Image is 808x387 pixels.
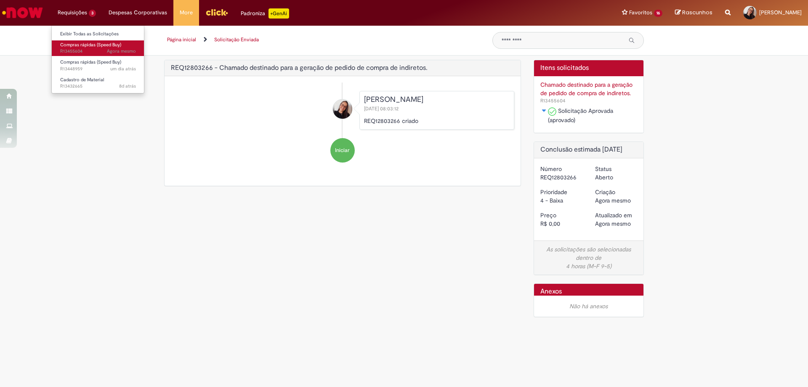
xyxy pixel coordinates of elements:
span: R13455604 [60,48,136,55]
h2: Itens solicitados [540,64,638,72]
div: REQ12803266 [540,173,582,181]
span: R13455604 [540,97,566,104]
p: +GenAi [268,8,289,19]
span: Requisições [58,8,87,17]
span: Despesas Corporativas [109,8,167,17]
a: Exibir Todas as Solicitações [52,29,144,39]
time: 28/08/2025 08:03:13 [595,220,631,227]
a: Aberto R13448959 : Compras rápidas (Speed Buy) [52,58,144,73]
div: Rayssa Caldas Figueredo [333,99,352,119]
span: Rascunhos [682,8,712,16]
a: Página inicial [167,36,196,43]
span: [PERSON_NAME] [759,9,802,16]
label: Prioridade [540,188,567,196]
a: Aberto R13455604 : Compras rápidas (Speed Buy) [52,40,144,56]
h2: REQ12803266 - Chamado destinado para a geração de pedido de compra de indiretos. Histórico de tíq... [171,64,428,72]
a: Rascunhos [675,9,712,17]
img: Expandir o estado da solicitação [541,108,548,113]
label: Número [540,165,562,173]
ul: Histórico de tíquete [171,83,514,171]
span: um dia atrás [110,66,136,72]
label: Criação [595,188,615,196]
em: Não há anexos [569,302,608,310]
img: Solicitação Aprovada (aprovado) [548,107,556,116]
div: 28/08/2025 08:03:13 [595,219,637,228]
ul: Requisições [51,25,144,93]
span: Agora mesmo [107,48,136,54]
div: As solicitações são selecionadas dentro de 4 horas (M-F 9-5) [540,245,638,270]
time: 28/08/2025 08:03:12 [595,197,631,204]
span: Agora mesmo [595,220,631,227]
span: Solicitação Aprovada (aprovado) [548,107,613,124]
span: Favoritos [629,8,652,17]
div: Aberto [595,173,637,181]
span: R13448959 [60,66,136,72]
span: Número [540,97,566,104]
time: 20/08/2025 14:23:08 [119,83,136,89]
span: R13432665 [60,83,136,90]
li: Rayssa Caldas Figueredo [171,91,514,130]
time: 28/08/2025 08:03:13 [107,48,136,54]
span: 8d atrás [119,83,136,89]
div: Padroniza [241,8,289,19]
h2: Conclusão estimada [DATE] [540,146,638,154]
span: 16 [654,10,662,17]
time: 26/08/2025 15:10:50 [110,66,136,72]
p: REQ12803266 criado [364,117,510,125]
label: Preço [540,211,556,219]
a: Chamado destinado para a geração de pedido de compra de indiretos. R13455604 [540,80,638,104]
div: [PERSON_NAME] [364,96,510,104]
button: Solicitação aprovada Alternar a exibição do estado da fase para Compras rápidas (Speed Buy) [540,107,548,115]
div: R$ 0,00 [540,219,582,228]
div: Chamado destinado para a geração de pedido de compra de indiretos. [540,80,638,97]
a: Solicitação Enviada [214,36,259,43]
span: Iniciar [335,147,350,155]
img: click_logo_yellow_360x200.png [205,6,228,19]
span: Compras rápidas (Speed Buy) [60,42,121,48]
span: 3 [89,10,96,17]
span: [DATE] 08:03:12 [364,105,400,112]
a: Aberto R13432665 : Cadastro de Material [52,75,144,91]
label: Atualizado em [595,211,632,219]
ul: Trilhas de página [164,32,480,48]
div: 28/08/2025 08:03:12 [595,196,637,205]
h2: Anexos [540,288,562,296]
img: ServiceNow [1,4,44,21]
span: Cadastro de Material [60,77,104,83]
label: Status [595,165,611,173]
span: Compras rápidas (Speed Buy) [60,59,121,65]
div: 4 - Baixa [540,196,582,205]
span: More [180,8,193,17]
span: Agora mesmo [595,197,631,204]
